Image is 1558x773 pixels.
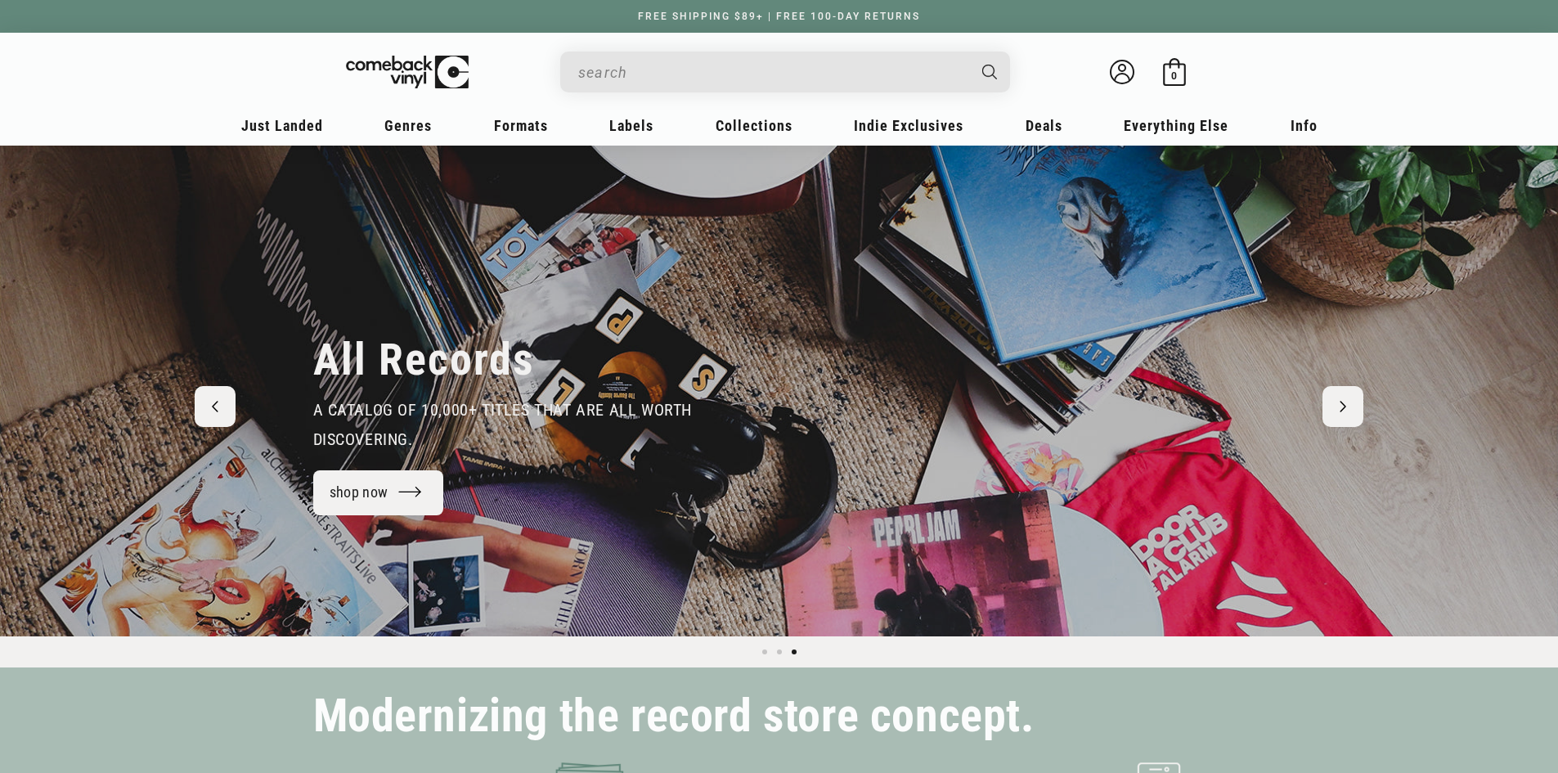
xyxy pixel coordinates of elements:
h2: Modernizing the record store concept. [313,697,1035,735]
span: Genres [384,117,432,134]
button: Previous slide [195,386,236,427]
span: 0 [1171,70,1177,82]
div: Search [560,52,1010,92]
span: Formats [494,117,548,134]
span: Info [1291,117,1318,134]
a: FREE SHIPPING $89+ | FREE 100-DAY RETURNS [622,11,936,22]
button: Next slide [1322,386,1363,427]
span: Everything Else [1124,117,1228,134]
button: Search [968,52,1012,92]
span: Just Landed [241,117,323,134]
span: Labels [609,117,653,134]
button: Load slide 3 of 3 [787,645,801,659]
span: Deals [1026,117,1062,134]
button: Load slide 2 of 3 [772,645,787,659]
button: Load slide 1 of 3 [757,645,772,659]
span: a catalog of 10,000+ Titles that are all worth discovering. [313,400,693,449]
span: Indie Exclusives [854,117,963,134]
span: Collections [716,117,792,134]
h2: All Records [313,333,535,387]
input: When autocomplete results are available use up and down arrows to review and enter to select [578,56,966,89]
